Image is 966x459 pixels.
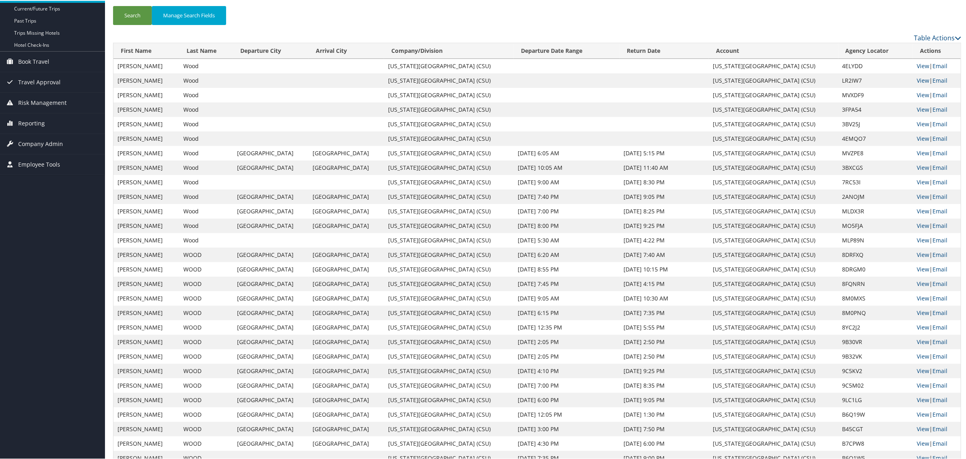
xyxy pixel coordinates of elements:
td: [DATE] 12:35 PM [514,319,619,334]
td: [US_STATE][GEOGRAPHIC_DATA] (CSU) [709,87,838,102]
td: Wood [179,102,233,116]
td: [GEOGRAPHIC_DATA] [309,290,384,305]
td: [PERSON_NAME] [113,363,179,378]
td: [US_STATE][GEOGRAPHIC_DATA] (CSU) [384,160,514,174]
a: View [917,294,930,301]
td: [GEOGRAPHIC_DATA] [233,247,309,261]
td: | [913,290,961,305]
td: [GEOGRAPHIC_DATA] [233,305,309,319]
a: Email [933,105,948,113]
td: [US_STATE][GEOGRAPHIC_DATA] (CSU) [384,290,514,305]
td: [DATE] 4:22 PM [619,232,709,247]
a: Email [933,279,948,287]
td: [DATE] 9:05 PM [619,392,709,407]
td: WOOD [179,407,233,421]
td: [DATE] 9:00 AM [514,174,619,189]
td: [DATE] 7:00 PM [514,378,619,392]
td: [PERSON_NAME] [113,232,179,247]
a: View [917,76,930,83]
td: [DATE] 11:40 AM [619,160,709,174]
td: [US_STATE][GEOGRAPHIC_DATA] (CSU) [709,247,838,261]
a: View [917,105,930,113]
td: | [913,334,961,348]
td: [US_STATE][GEOGRAPHIC_DATA] (CSU) [384,232,514,247]
td: [DATE] 6:20 AM [514,247,619,261]
td: [GEOGRAPHIC_DATA] [233,290,309,305]
td: MLP89N [838,232,913,247]
td: [GEOGRAPHIC_DATA] [233,407,309,421]
a: View [917,439,930,446]
td: | [913,319,961,334]
td: [DATE] 4:15 PM [619,276,709,290]
td: 3BV25J [838,116,913,131]
td: [US_STATE][GEOGRAPHIC_DATA] (CSU) [384,363,514,378]
td: [DATE] 6:15 PM [514,305,619,319]
td: 8FQNRN [838,276,913,290]
td: [DATE] 7:35 PM [619,305,709,319]
td: [PERSON_NAME] [113,290,179,305]
td: [DATE] 4:10 PM [514,363,619,378]
a: View [917,265,930,272]
a: Email [933,236,948,243]
a: View [917,207,930,214]
td: [GEOGRAPHIC_DATA] [309,348,384,363]
a: View [917,90,930,98]
a: View [917,148,930,156]
a: View [917,410,930,417]
td: [PERSON_NAME] [113,261,179,276]
td: [GEOGRAPHIC_DATA] [309,392,384,407]
td: Wood [179,174,233,189]
td: WOOD [179,247,233,261]
td: | [913,160,961,174]
a: View [917,163,930,171]
td: WOOD [179,276,233,290]
a: Email [933,76,948,83]
a: Email [933,192,948,200]
td: WOOD [179,319,233,334]
td: [US_STATE][GEOGRAPHIC_DATA] (CSU) [709,348,838,363]
td: [PERSON_NAME] [113,348,179,363]
a: Email [933,308,948,316]
td: 9LC1LG [838,392,913,407]
td: [PERSON_NAME] [113,319,179,334]
td: MVXDF9 [838,87,913,102]
td: [GEOGRAPHIC_DATA] [309,203,384,218]
a: View [917,192,930,200]
td: [PERSON_NAME] [113,378,179,392]
td: [US_STATE][GEOGRAPHIC_DATA] (CSU) [384,116,514,131]
td: [PERSON_NAME] [113,305,179,319]
a: Email [933,294,948,301]
td: WOOD [179,261,233,276]
td: [US_STATE][GEOGRAPHIC_DATA] (CSU) [384,305,514,319]
td: [DATE] 12:05 PM [514,407,619,421]
span: Risk Management [18,92,67,112]
td: [DATE] 7:00 PM [514,203,619,218]
td: 3FPA54 [838,102,913,116]
a: Email [933,337,948,345]
a: Email [933,207,948,214]
td: [PERSON_NAME] [113,407,179,421]
td: [DATE] 8:00 PM [514,218,619,232]
td: Wood [179,203,233,218]
td: Wood [179,218,233,232]
a: Email [933,323,948,330]
td: [US_STATE][GEOGRAPHIC_DATA] (CSU) [709,319,838,334]
td: [GEOGRAPHIC_DATA] [309,305,384,319]
a: View [917,352,930,359]
td: [GEOGRAPHIC_DATA] [233,145,309,160]
a: Table Actions [914,33,961,42]
a: Email [933,148,948,156]
td: WOOD [179,392,233,407]
span: Book Travel [18,51,49,71]
th: Departure City: activate to sort column ascending [233,42,309,58]
button: Search [113,5,152,24]
td: [DATE] 1:30 PM [619,407,709,421]
td: | [913,232,961,247]
td: | [913,218,961,232]
td: [PERSON_NAME] [113,145,179,160]
td: [DATE] 9:05 AM [514,290,619,305]
td: 9B30VR [838,334,913,348]
td: [US_STATE][GEOGRAPHIC_DATA] (CSU) [709,334,838,348]
td: Wood [179,145,233,160]
td: [GEOGRAPHIC_DATA] [233,218,309,232]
